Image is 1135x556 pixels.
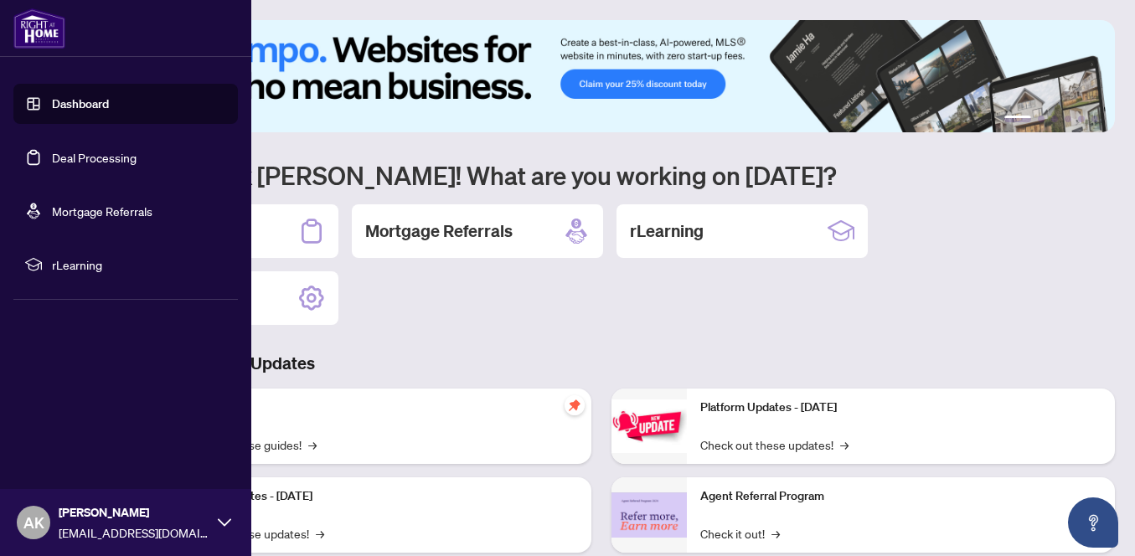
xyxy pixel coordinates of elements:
[1068,497,1118,548] button: Open asap
[52,255,226,274] span: rLearning
[700,399,1102,417] p: Platform Updates - [DATE]
[565,395,585,415] span: pushpin
[1078,116,1085,122] button: 5
[59,503,209,522] span: [PERSON_NAME]
[1004,116,1031,122] button: 1
[176,399,578,417] p: Self-Help
[630,219,704,243] h2: rLearning
[1091,116,1098,122] button: 6
[52,96,109,111] a: Dashboard
[1038,116,1045,122] button: 2
[176,487,578,506] p: Platform Updates - [DATE]
[23,511,44,534] span: AK
[700,524,780,543] a: Check it out!→
[59,523,209,542] span: [EMAIL_ADDRESS][DOMAIN_NAME]
[87,352,1115,375] h3: Brokerage & Industry Updates
[13,8,65,49] img: logo
[1051,116,1058,122] button: 3
[87,159,1115,191] h1: Welcome back [PERSON_NAME]! What are you working on [DATE]?
[308,435,317,454] span: →
[365,219,513,243] h2: Mortgage Referrals
[316,524,324,543] span: →
[1065,116,1071,122] button: 4
[840,435,849,454] span: →
[700,487,1102,506] p: Agent Referral Program
[611,399,687,452] img: Platform Updates - June 23, 2025
[771,524,780,543] span: →
[52,203,152,219] a: Mortgage Referrals
[700,435,849,454] a: Check out these updates!→
[87,20,1115,132] img: Slide 0
[611,492,687,538] img: Agent Referral Program
[52,150,137,165] a: Deal Processing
